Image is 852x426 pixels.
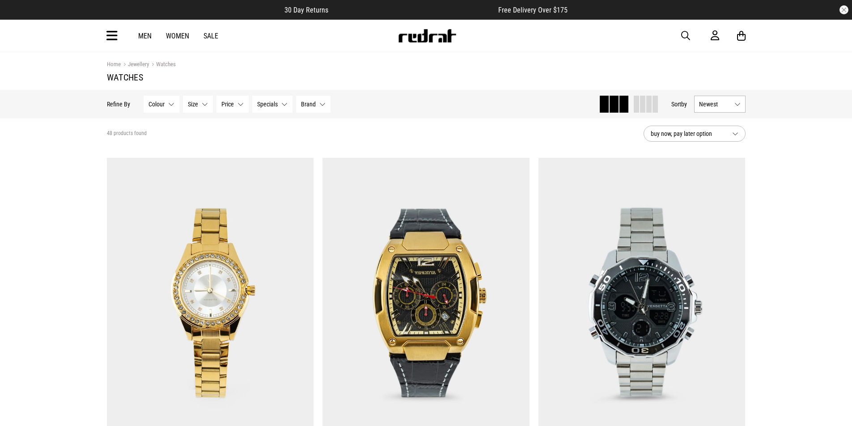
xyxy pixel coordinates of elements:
[699,101,731,108] span: Newest
[107,101,130,108] p: Refine By
[203,32,218,40] a: Sale
[671,99,687,110] button: Sortby
[398,29,457,42] img: Redrat logo
[252,96,292,113] button: Specials
[216,96,249,113] button: Price
[121,61,149,69] a: Jewellery
[166,32,189,40] a: Women
[284,6,328,14] span: 30 Day Returns
[681,101,687,108] span: by
[188,101,198,108] span: Size
[144,96,179,113] button: Colour
[257,101,278,108] span: Specials
[644,126,746,142] button: buy now, pay later option
[651,128,725,139] span: buy now, pay later option
[107,130,147,137] span: 48 products found
[221,101,234,108] span: Price
[346,5,480,14] iframe: Customer reviews powered by Trustpilot
[149,61,176,69] a: Watches
[183,96,213,113] button: Size
[138,32,152,40] a: Men
[107,61,121,67] a: Home
[107,72,746,83] h1: Watches
[296,96,331,113] button: Brand
[498,6,568,14] span: Free Delivery Over $175
[694,96,746,113] button: Newest
[148,101,165,108] span: Colour
[301,101,316,108] span: Brand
